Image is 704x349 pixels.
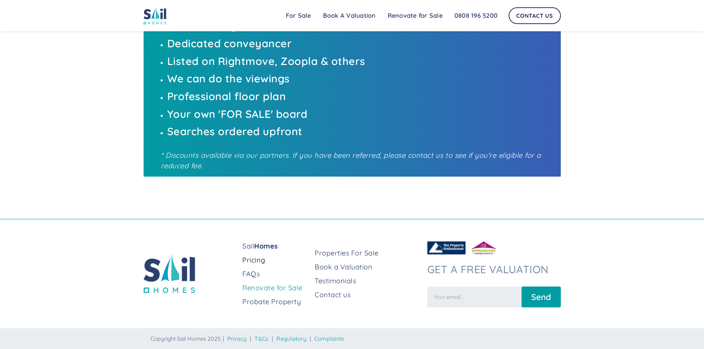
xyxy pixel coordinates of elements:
[254,335,268,342] a: T&Cs
[427,286,521,307] input: Your email...
[315,276,421,286] a: Testimonials
[167,36,547,52] p: Dedicated conveyancer
[382,9,448,23] a: Renovate for Sale
[317,9,382,23] a: Book A Valuation
[242,241,309,251] a: SailHomes
[227,335,247,342] a: Privacy
[151,335,561,342] div: Copyright Sail Homes 2025. | | | |
[315,290,421,300] a: Contact us
[276,335,306,342] a: Regulatory
[509,7,561,24] a: Contact Us
[242,269,309,279] a: FAQs
[242,255,309,265] a: Pricing
[242,297,309,307] a: Probate Property
[448,9,503,23] a: 0808 196 5200
[144,7,167,24] img: sail home logo colored
[167,89,547,105] p: Professional floor plan
[167,54,547,70] p: Listed on Rightmove, Zoopla & others
[161,151,541,170] em: * Discounts available via our partners. If you have been referred, please contact us to see if yo...
[427,283,561,307] form: Newsletter Form
[427,263,561,276] h3: Get a free valuation
[167,124,547,140] p: Searches ordered upfront
[167,106,547,122] p: Your own 'FOR SALE' board
[167,71,547,87] p: We can do the viewings
[521,286,561,307] input: Send
[315,262,421,272] a: Book a Valuation
[315,248,421,258] a: Properties For Sale
[254,242,278,250] strong: Homes
[242,283,309,293] a: Renovate for Sale
[144,254,195,293] img: sail home logo colored
[314,335,345,342] a: Complaints
[280,9,317,23] a: For Sale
